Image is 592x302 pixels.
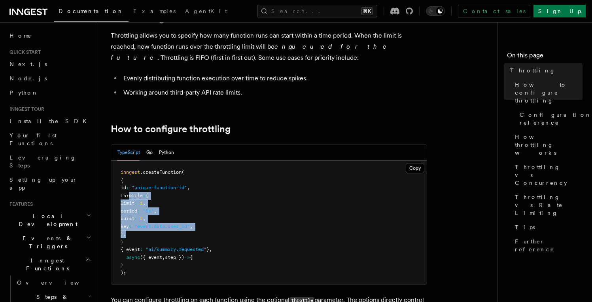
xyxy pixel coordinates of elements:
[515,81,583,104] span: How to configure throttling
[143,193,146,198] span: :
[17,279,98,286] span: Overview
[187,185,190,190] span: ,
[9,154,76,169] span: Leveraging Steps
[515,133,583,157] span: How throttling works
[6,106,44,112] span: Inngest tour
[121,169,140,175] span: inngest
[140,247,143,252] span: :
[206,247,209,252] span: }
[121,231,123,237] span: }
[140,200,143,206] span: 1
[134,200,137,206] span: :
[6,85,93,100] a: Python
[507,63,583,78] a: Throttling
[6,231,93,253] button: Events & Triggers
[121,185,126,190] span: id
[361,7,373,15] kbd: ⌘K
[533,5,586,17] a: Sign Up
[515,193,583,217] span: Throttling vs Rate Limiting
[6,28,93,43] a: Home
[6,173,93,195] a: Setting up your app
[512,130,583,160] a: How throttling works
[182,169,184,175] span: (
[134,216,137,221] span: :
[9,118,91,124] span: Install the SDK
[512,160,583,190] a: Throttling vs Concurrency
[6,256,85,272] span: Inngest Functions
[6,71,93,85] a: Node.js
[121,270,126,275] span: );
[512,220,583,234] a: Tips
[9,132,57,146] span: Your first Functions
[9,75,47,82] span: Node.js
[162,255,165,260] span: ,
[458,5,530,17] a: Contact sales
[143,216,146,221] span: ,
[137,208,140,214] span: :
[516,108,583,130] a: Configuration reference
[512,234,583,256] a: Further reference
[121,193,143,198] span: throttle
[190,255,193,260] span: {
[140,255,162,260] span: ({ event
[159,144,174,161] button: Python
[126,185,129,190] span: :
[6,49,41,55] span: Quick start
[54,2,129,22] a: Documentation
[121,208,137,214] span: period
[6,150,93,173] a: Leveraging Steps
[14,275,93,290] a: Overview
[140,216,143,221] span: 2
[129,2,180,21] a: Examples
[59,8,124,14] span: Documentation
[520,111,592,127] span: Configuration reference
[126,255,140,260] span: async
[257,5,377,17] button: Search...⌘K
[121,262,123,268] span: }
[9,32,32,40] span: Home
[9,177,78,191] span: Setting up your app
[180,2,232,21] a: AgentKit
[121,216,134,221] span: burst
[6,234,86,250] span: Events & Triggers
[121,247,140,252] span: { event
[133,8,176,14] span: Examples
[121,200,134,206] span: limit
[6,201,33,207] span: Features
[121,177,123,183] span: {
[9,61,47,67] span: Next.js
[185,8,227,14] span: AgentKit
[9,89,38,96] span: Python
[146,144,153,161] button: Go
[512,78,583,108] a: How to configure throttling
[6,57,93,71] a: Next.js
[143,200,146,206] span: ,
[121,87,427,98] li: Working around third-party API rate limits.
[111,30,427,63] p: Throttling allows you to specify how many function runs can start within a time period. When the ...
[515,163,583,187] span: Throttling vs Concurrency
[121,73,427,84] li: Evenly distributing function execution over time to reduce spikes.
[406,163,424,173] button: Copy
[165,255,184,260] span: step })
[129,224,132,229] span: :
[117,144,140,161] button: TypeScript
[111,123,231,135] a: How to configure throttling
[6,114,93,128] a: Install the SDK
[121,224,129,229] span: key
[184,255,190,260] span: =>
[140,169,182,175] span: .createFunction
[6,253,93,275] button: Inngest Functions
[123,231,126,237] span: ,
[507,51,583,63] h4: On this page
[209,247,212,252] span: ,
[143,208,154,214] span: "5s"
[121,239,123,245] span: }
[154,208,157,214] span: ,
[6,209,93,231] button: Local Development
[510,66,556,74] span: Throttling
[426,6,445,16] button: Toggle dark mode
[515,237,583,253] span: Further reference
[515,223,535,231] span: Tips
[146,247,206,252] span: "ai/summary.requested"
[190,224,193,229] span: ,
